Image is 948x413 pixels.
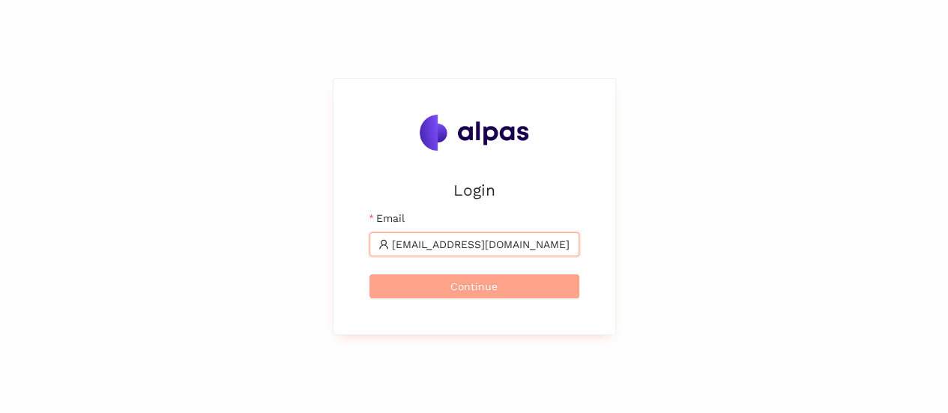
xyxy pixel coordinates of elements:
button: Continue [369,274,579,298]
img: Alpas.ai Logo [420,115,529,151]
input: Email [392,236,570,253]
label: Email [369,210,405,226]
span: user [378,239,389,250]
span: Continue [450,278,498,295]
h2: Login [369,178,579,202]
